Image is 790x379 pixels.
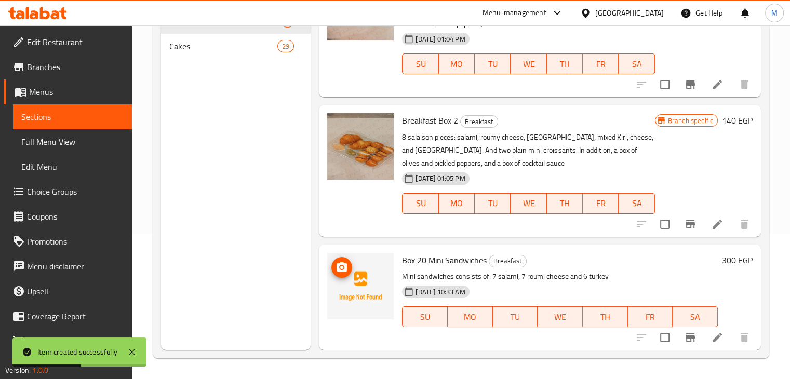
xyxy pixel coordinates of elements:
a: Grocery Checklist [4,329,132,354]
button: delete [732,212,757,237]
span: FR [632,309,669,324]
span: MO [443,196,471,211]
span: Promotions [27,235,124,248]
span: Menu disclaimer [27,260,124,273]
span: Choice Groups [27,185,124,198]
button: FR [628,306,673,327]
span: Breakfast Box 2 [402,113,458,128]
span: Select to update [654,74,676,96]
button: TU [475,53,511,74]
div: Menu-management [483,7,546,19]
h6: 300 EGP [722,253,753,267]
span: Cakes [169,40,278,52]
button: Branch-specific-item [678,72,703,97]
a: Coupons [4,204,132,229]
span: Coverage Report [27,310,124,322]
span: Grocery Checklist [27,335,124,347]
button: TU [493,306,538,327]
span: TU [497,309,534,324]
a: Branches [4,55,132,79]
button: FR [583,53,619,74]
button: SA [619,53,654,74]
button: WE [538,306,583,327]
div: items [277,40,294,52]
a: Upsell [4,279,132,304]
span: SU [407,309,444,324]
img: Breakfast Box 2 [327,113,394,180]
span: M [771,7,778,19]
button: TH [547,53,583,74]
span: [DATE] 01:05 PM [411,173,469,183]
span: Branches [27,61,124,73]
span: TH [551,57,579,72]
button: SA [619,193,654,214]
span: MO [452,309,489,324]
a: Edit menu item [711,218,724,231]
span: FR [587,57,614,72]
button: MO [439,53,475,74]
a: Edit Menu [13,154,132,179]
span: [DATE] 01:04 PM [411,34,469,44]
button: delete [732,72,757,97]
span: Select to update [654,213,676,235]
div: Cakes29 [161,34,311,59]
button: SU [402,306,448,327]
a: Coverage Report [4,304,132,329]
div: Breakfast [460,115,498,128]
span: Breakfast [489,255,526,267]
span: WE [515,57,542,72]
a: Full Menu View [13,129,132,154]
h6: 140 EGP [722,113,753,128]
span: Menus [29,86,124,98]
span: WE [542,309,579,324]
span: [DATE] 10:33 AM [411,287,469,297]
span: SU [407,57,434,72]
button: upload picture [331,257,352,278]
button: MO [448,306,493,327]
span: Full Menu View [21,136,124,148]
button: SU [402,53,438,74]
a: Edit menu item [711,78,724,91]
a: Edit Restaurant [4,30,132,55]
p: 8 salaison pieces: salami, roumy cheese, [GEOGRAPHIC_DATA], mixed Kiri, cheese, and [GEOGRAPHIC_D... [402,131,654,170]
button: delete [732,325,757,350]
span: TH [551,196,579,211]
span: SA [623,196,650,211]
span: Box 20 Mini Sandwiches [402,252,487,268]
button: TU [475,193,511,214]
span: 29 [278,42,293,51]
img: Box 20 Mini Sandwiches [327,253,394,319]
span: TU [479,57,506,72]
div: [GEOGRAPHIC_DATA] [595,7,664,19]
button: WE [511,193,546,214]
button: MO [439,193,475,214]
span: Edit Menu [21,160,124,173]
a: Menu disclaimer [4,254,132,279]
a: Sections [13,104,132,129]
button: TH [583,306,628,327]
button: Branch-specific-item [678,212,703,237]
span: Edit Restaurant [27,36,124,48]
span: Sections [21,111,124,123]
span: TU [479,196,506,211]
span: SA [677,309,714,324]
button: WE [511,53,546,74]
p: Mini sandwiches consists of: 7 salami, 7 roumi cheese and 6 turkey [402,270,718,283]
span: 1.0.0 [32,363,48,377]
a: Choice Groups [4,179,132,204]
span: Version: [5,363,31,377]
a: Menus [4,79,132,104]
button: Branch-specific-item [678,325,703,350]
span: Coupons [27,210,124,223]
span: TH [587,309,624,324]
span: WE [515,196,542,211]
span: MO [443,57,471,72]
span: FR [587,196,614,211]
button: TH [547,193,583,214]
div: Breakfast [489,255,527,267]
span: Branch specific [664,116,717,126]
span: Upsell [27,285,124,297]
span: SU [407,196,434,211]
span: Select to update [654,327,676,348]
